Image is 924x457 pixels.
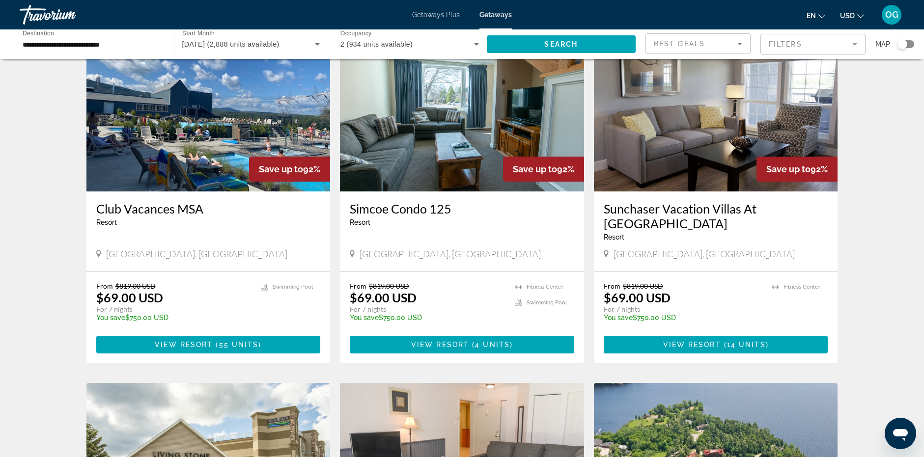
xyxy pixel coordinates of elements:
[96,305,252,314] p: For 7 nights
[756,157,838,182] div: 92%
[766,164,811,174] span: Save up to
[249,157,330,182] div: 92%
[885,10,898,20] span: OG
[360,248,541,259] span: [GEOGRAPHIC_DATA], [GEOGRAPHIC_DATA]
[350,314,379,322] span: You save
[623,282,663,290] span: $819.00 USD
[411,341,469,349] span: View Resort
[219,341,259,349] span: 55 units
[875,37,890,51] span: Map
[604,282,620,290] span: From
[604,201,828,231] a: Sunchaser Vacation Villas At [GEOGRAPHIC_DATA]
[879,4,904,25] button: User Menu
[350,282,366,290] span: From
[369,282,409,290] span: $819.00 USD
[721,341,769,349] span: ( )
[807,12,816,20] span: en
[350,314,505,322] p: $750.00 USD
[115,282,156,290] span: $819.00 USD
[350,201,574,216] a: Simcoe Condo 125
[259,164,303,174] span: Save up to
[106,248,287,259] span: [GEOGRAPHIC_DATA], [GEOGRAPHIC_DATA]
[475,341,510,349] span: 4 units
[663,341,721,349] span: View Resort
[182,30,215,37] span: Start Month
[807,8,825,23] button: Change language
[527,299,567,306] span: Swimming Pool
[614,248,795,259] span: [GEOGRAPHIC_DATA], [GEOGRAPHIC_DATA]
[654,40,705,48] span: Best Deals
[604,305,762,314] p: For 7 nights
[604,314,762,322] p: $750.00 USD
[604,336,828,353] button: View Resort(14 units)
[412,11,460,19] a: Getaways Plus
[96,290,163,305] p: $69.00 USD
[840,12,855,20] span: USD
[604,314,633,322] span: You save
[503,157,584,182] div: 92%
[479,11,512,19] a: Getaways
[182,40,280,48] span: [DATE] (2,888 units available)
[340,40,413,48] span: 2 (934 units available)
[350,305,505,314] p: For 7 nights
[350,336,574,353] button: View Resort(4 units)
[213,341,261,349] span: ( )
[96,282,113,290] span: From
[594,34,838,191] img: C521I01X.jpg
[727,341,766,349] span: 14 units
[96,218,117,226] span: Resort
[840,8,864,23] button: Change currency
[885,418,916,449] iframe: Button to launch messaging window
[544,40,578,48] span: Search
[604,233,624,241] span: Resort
[604,290,671,305] p: $69.00 USD
[350,290,417,305] p: $69.00 USD
[350,218,370,226] span: Resort
[96,201,321,216] a: Club Vacances MSA
[784,284,820,290] span: Fitness Center
[513,164,557,174] span: Save up to
[86,34,331,191] img: 2621O01X.jpg
[96,336,321,353] button: View Resort(55 units)
[487,35,636,53] button: Search
[23,30,54,36] span: Destination
[760,33,866,55] button: Filter
[155,341,213,349] span: View Resort
[20,2,118,27] a: Travorium
[96,314,252,322] p: $750.00 USD
[340,30,371,37] span: Occupancy
[273,284,313,290] span: Swimming Pool
[654,38,742,50] mat-select: Sort by
[469,341,513,349] span: ( )
[340,34,584,191] img: 2799I01X.jpg
[96,314,125,322] span: You save
[527,284,563,290] span: Fitness Center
